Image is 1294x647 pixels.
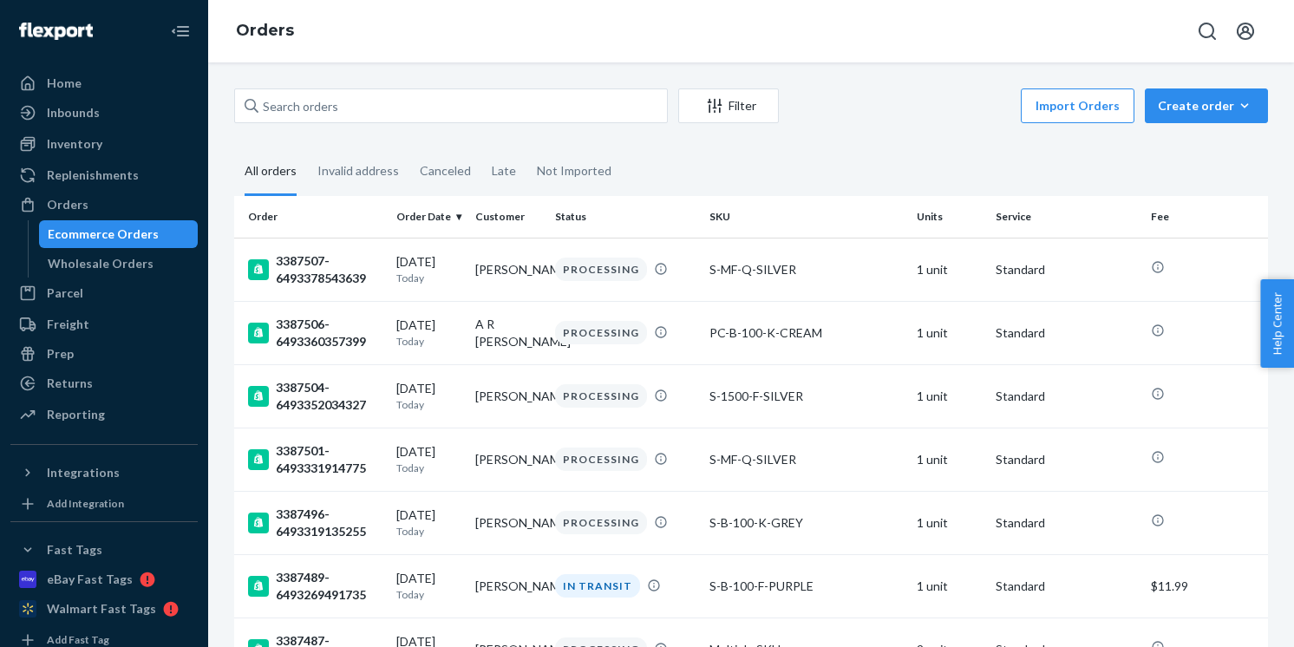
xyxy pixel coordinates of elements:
[1158,97,1255,114] div: Create order
[48,225,159,243] div: Ecommerce Orders
[396,506,461,539] div: [DATE]
[996,261,1137,278] p: Standard
[48,255,154,272] div: Wholesale Orders
[996,578,1137,595] p: Standard
[555,384,647,408] div: PROCESSING
[555,574,640,598] div: IN TRANSIT
[234,88,668,123] input: Search orders
[248,569,382,604] div: 3387489-6493269491735
[10,279,198,307] a: Parcel
[396,253,461,285] div: [DATE]
[468,491,547,554] td: [PERSON_NAME]
[1145,88,1268,123] button: Create order
[396,524,461,539] p: Today
[996,451,1137,468] p: Standard
[910,554,989,618] td: 1 unit
[555,448,647,471] div: PROCESSING
[10,99,198,127] a: Inbounds
[996,324,1137,342] p: Standard
[245,148,297,196] div: All orders
[396,334,461,349] p: Today
[709,388,902,405] div: S-1500-F-SILVER
[910,428,989,491] td: 1 unit
[468,301,547,364] td: A R [PERSON_NAME]
[492,148,516,193] div: Late
[396,380,461,412] div: [DATE]
[1260,279,1294,368] button: Help Center
[47,541,102,559] div: Fast Tags
[1228,14,1263,49] button: Open account menu
[47,600,156,618] div: Walmart Fast Tags
[468,554,547,618] td: [PERSON_NAME]
[468,238,547,301] td: [PERSON_NAME]
[47,496,124,511] div: Add Integration
[248,442,382,477] div: 3387501-6493331914775
[548,196,703,238] th: Status
[10,401,198,428] a: Reporting
[47,167,139,184] div: Replenishments
[47,464,120,481] div: Integrations
[10,595,198,623] a: Walmart Fast Tags
[709,578,902,595] div: S-B-100-F-PURPLE
[989,196,1144,238] th: Service
[47,345,74,363] div: Prep
[47,75,82,92] div: Home
[555,321,647,344] div: PROCESSING
[10,565,198,593] a: eBay Fast Tags
[10,493,198,514] a: Add Integration
[10,536,198,564] button: Fast Tags
[396,397,461,412] p: Today
[555,258,647,281] div: PROCESSING
[468,428,547,491] td: [PERSON_NAME]
[47,284,83,302] div: Parcel
[47,104,100,121] div: Inbounds
[703,196,909,238] th: SKU
[234,196,389,238] th: Order
[47,316,89,333] div: Freight
[10,130,198,158] a: Inventory
[996,514,1137,532] p: Standard
[475,209,540,224] div: Customer
[396,570,461,602] div: [DATE]
[10,69,198,97] a: Home
[396,461,461,475] p: Today
[19,23,93,40] img: Flexport logo
[1181,595,1277,638] iframe: Opens a widget where you can chat to one of our agents
[248,506,382,540] div: 3387496-6493319135255
[420,148,471,193] div: Canceled
[709,451,902,468] div: S-MF-Q-SILVER
[555,511,647,534] div: PROCESSING
[47,375,93,392] div: Returns
[910,301,989,364] td: 1 unit
[468,364,547,428] td: [PERSON_NAME]
[248,316,382,350] div: 3387506-6493360357399
[910,364,989,428] td: 1 unit
[163,14,198,49] button: Close Navigation
[222,6,308,56] ol: breadcrumbs
[39,220,199,248] a: Ecommerce Orders
[396,271,461,285] p: Today
[679,97,778,114] div: Filter
[709,261,902,278] div: S-MF-Q-SILVER
[47,406,105,423] div: Reporting
[47,135,102,153] div: Inventory
[10,340,198,368] a: Prep
[396,317,461,349] div: [DATE]
[47,571,133,588] div: eBay Fast Tags
[47,632,109,647] div: Add Fast Tag
[10,161,198,189] a: Replenishments
[1144,554,1268,618] td: $11.99
[47,196,88,213] div: Orders
[10,369,198,397] a: Returns
[910,196,989,238] th: Units
[709,324,902,342] div: PC-B-100-K-CREAM
[317,148,399,193] div: Invalid address
[389,196,468,238] th: Order Date
[1190,14,1225,49] button: Open Search Box
[910,238,989,301] td: 1 unit
[1021,88,1134,123] button: Import Orders
[248,252,382,287] div: 3387507-6493378543639
[709,514,902,532] div: S-B-100-K-GREY
[10,459,198,487] button: Integrations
